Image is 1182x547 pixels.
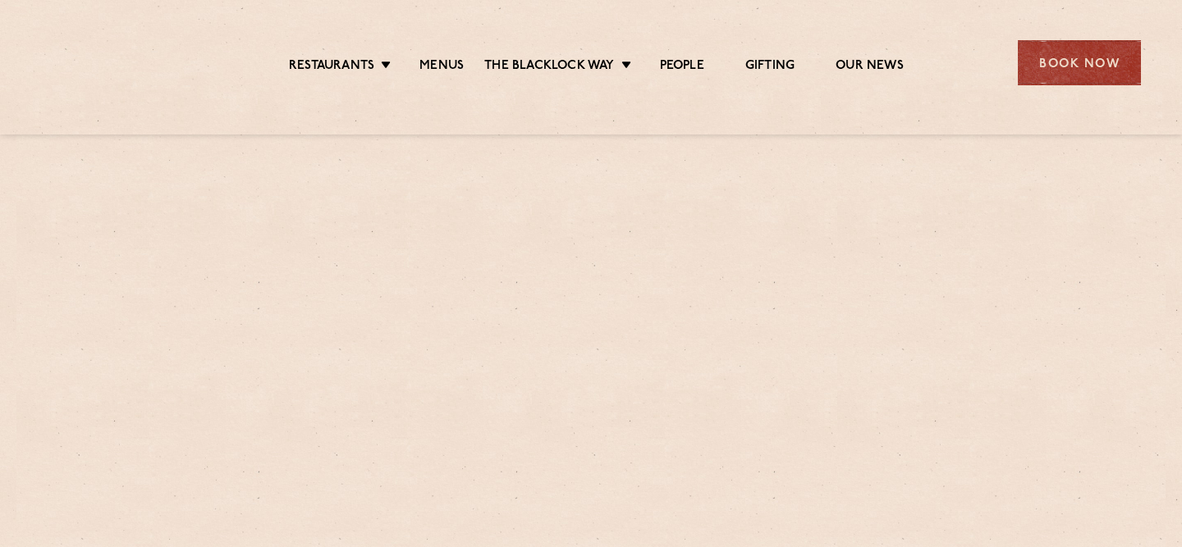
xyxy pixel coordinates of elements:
[289,58,374,76] a: Restaurants
[1018,40,1141,85] div: Book Now
[836,58,904,76] a: Our News
[660,58,704,76] a: People
[745,58,795,76] a: Gifting
[419,58,464,76] a: Menus
[484,58,614,76] a: The Blacklock Way
[41,16,183,110] img: svg%3E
